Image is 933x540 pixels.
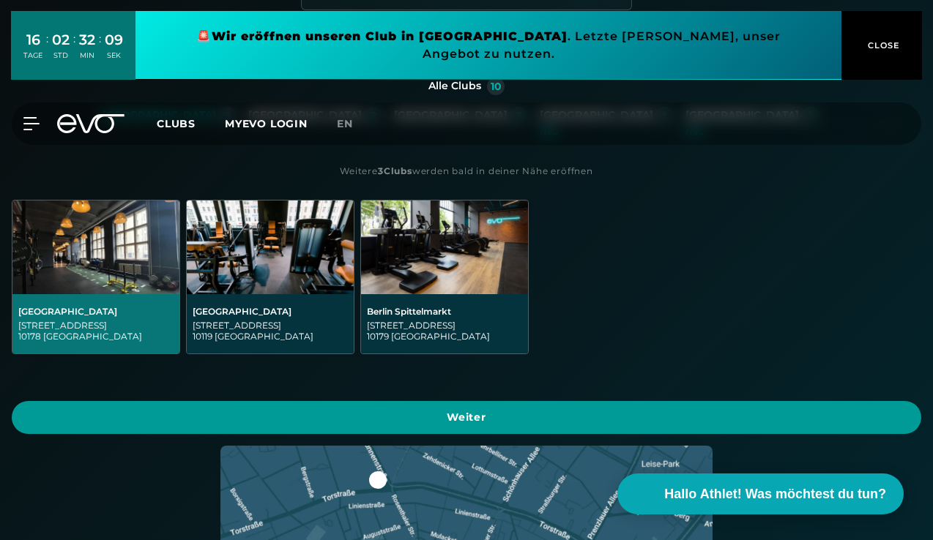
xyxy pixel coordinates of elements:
[105,29,123,50] div: 09
[18,320,174,342] div: [STREET_ADDRESS] 10178 [GEOGRAPHIC_DATA]
[52,29,70,50] div: 02
[361,200,528,294] img: Berlin Spittelmarkt
[337,116,371,132] a: en
[46,31,48,70] div: :
[12,401,921,434] a: Weiter
[157,117,196,130] span: Clubs
[99,31,101,70] div: :
[841,11,922,80] button: CLOSE
[187,200,354,294] img: Berlin Rosenthaler Platz
[29,410,904,425] span: Weiter
[225,117,308,130] a: MYEVO LOGIN
[384,165,412,176] strong: Clubs
[864,39,900,52] span: CLOSE
[23,50,42,61] div: TAGE
[193,320,348,342] div: [STREET_ADDRESS] 10119 [GEOGRAPHIC_DATA]
[157,116,225,130] a: Clubs
[378,165,384,176] strong: 3
[367,320,522,342] div: [STREET_ADDRESS] 10179 [GEOGRAPHIC_DATA]
[79,50,95,61] div: MIN
[337,117,353,130] span: en
[79,29,95,50] div: 32
[617,473,904,514] button: Hallo Athlet! Was möchtest du tun?
[73,31,75,70] div: :
[664,484,886,504] span: Hallo Athlet! Was möchtest du tun?
[12,200,179,294] img: Berlin Alexanderplatz
[105,50,123,61] div: SEK
[52,50,70,61] div: STD
[193,306,348,317] div: [GEOGRAPHIC_DATA]
[23,29,42,50] div: 16
[367,306,522,317] div: Berlin Spittelmarkt
[18,306,174,317] div: [GEOGRAPHIC_DATA]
